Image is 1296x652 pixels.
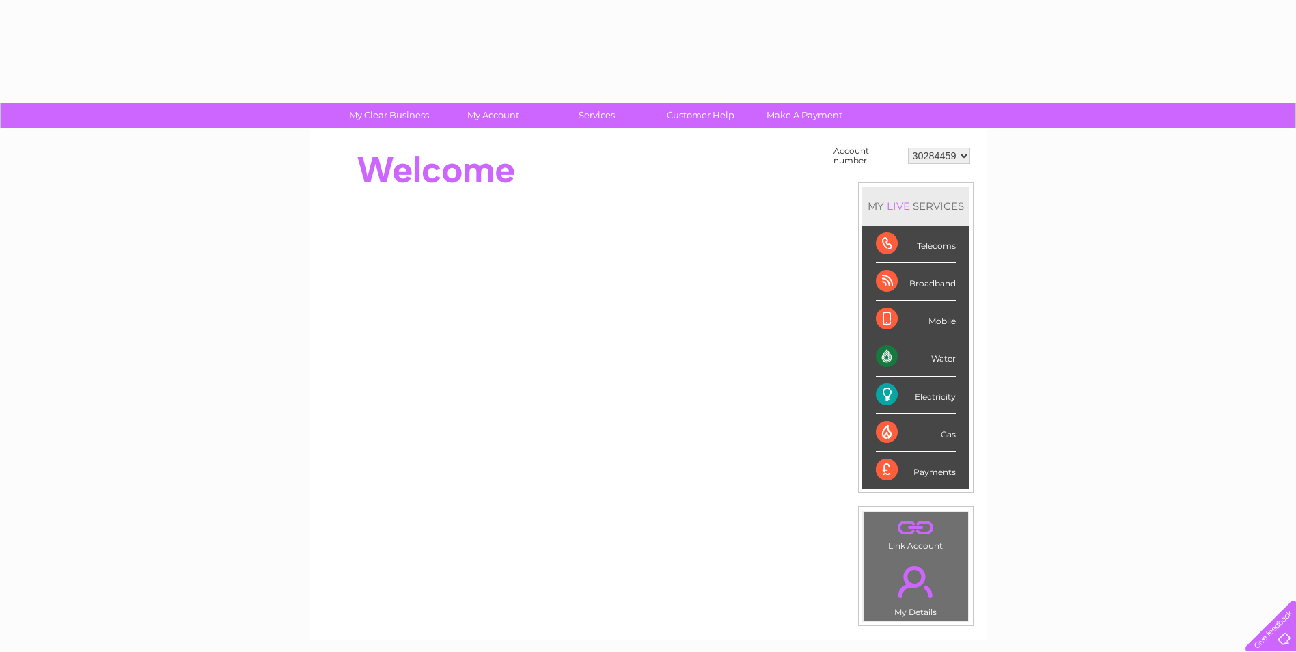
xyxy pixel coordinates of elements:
div: Electricity [876,377,956,414]
a: Customer Help [644,103,757,128]
a: Services [540,103,653,128]
a: My Account [437,103,549,128]
a: Make A Payment [748,103,861,128]
div: Gas [876,414,956,452]
a: . [867,558,965,606]
td: My Details [863,554,969,621]
div: Telecoms [876,226,956,263]
a: . [867,515,965,539]
td: Account number [830,143,905,169]
div: Payments [876,452,956,489]
a: My Clear Business [333,103,445,128]
div: LIVE [884,200,913,213]
div: Broadband [876,263,956,301]
div: Water [876,338,956,376]
td: Link Account [863,511,969,554]
div: Mobile [876,301,956,338]
div: MY SERVICES [862,187,969,226]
